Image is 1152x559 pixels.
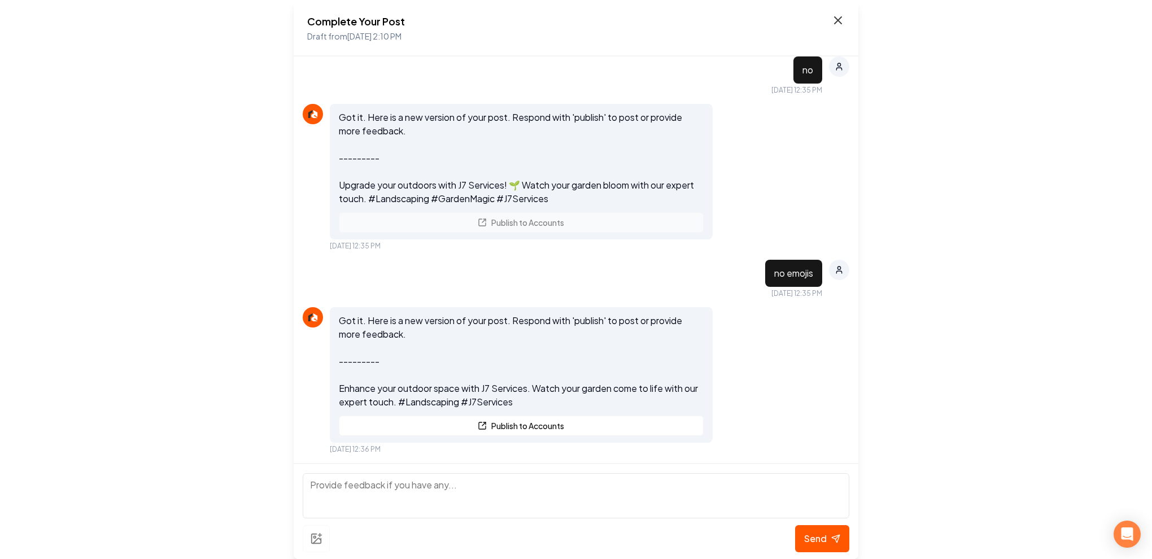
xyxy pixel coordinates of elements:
span: Draft from [DATE] 2:10 PM [307,31,402,41]
p: Got it. Here is a new version of your post. Respond with 'publish' to post or provide more feedba... [339,314,704,409]
img: Rebolt Logo [306,311,320,324]
span: [DATE] 12:35 PM [771,86,822,95]
div: Open Intercom Messenger [1114,521,1141,548]
p: no [802,63,813,77]
p: no emojis [774,267,813,280]
button: Publish to Accounts [339,416,704,436]
span: [DATE] 12:35 PM [771,289,822,298]
span: [DATE] 12:35 PM [330,242,381,251]
span: [DATE] 12:36 PM [330,445,381,454]
img: Rebolt Logo [306,107,320,121]
h2: Complete Your Post [307,14,405,29]
span: Send [804,532,827,545]
p: Got it. Here is a new version of your post. Respond with 'publish' to post or provide more feedba... [339,111,704,206]
button: Send [795,525,849,552]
